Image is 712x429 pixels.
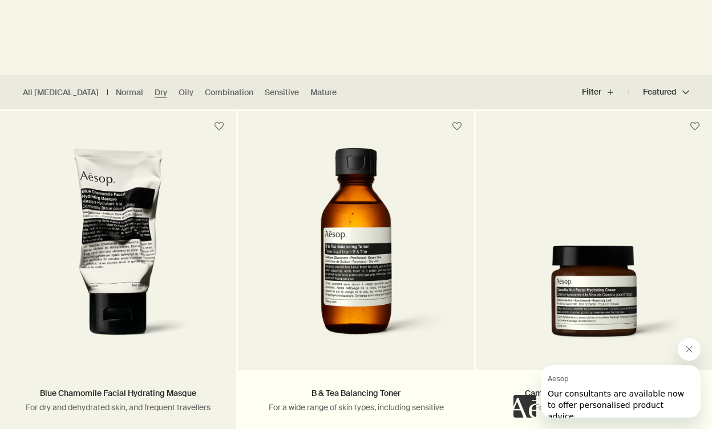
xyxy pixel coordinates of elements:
[255,148,457,353] img: B & Tea Balancing Toner in amber glass bottle
[476,142,712,370] a: Camellia Nut Facial Hydrating Cream in amber glass jar
[209,116,229,137] button: Save to cabinet
[155,87,167,98] a: Dry
[513,338,701,418] div: Aesop says "Our consultants are available now to offer personalised product advice.". Open messag...
[17,148,219,353] img: Blue Chamomile Facial Hydrating Masque in 60ml tube.
[493,402,695,412] p: For normal, dry and sensitive skin
[179,87,193,98] a: Oily
[685,116,705,137] button: Save to cabinet
[238,142,474,370] a: B & Tea Balancing Toner in amber glass bottle
[17,402,219,412] p: For dry and dehydrated skin, and frequent travellers
[23,87,99,98] a: All [MEDICAL_DATA]
[205,87,253,98] a: Combination
[116,87,143,98] a: Normal
[311,388,400,398] a: B & Tea Balancing Toner
[582,79,629,106] button: Filter
[40,388,196,398] a: Blue Chamomile Facial Hydrating Masque
[255,402,457,412] p: For a wide range of skin types, including sensitive
[447,116,467,137] button: Save to cabinet
[7,24,143,56] span: Our consultants are available now to offer personalised product advice.
[493,246,695,353] img: Camellia Nut Facial Hydrating Cream in amber glass jar
[310,87,337,98] a: Mature
[513,395,536,418] iframe: no content
[678,338,701,361] iframe: Close message from Aesop
[265,87,299,98] a: Sensitive
[629,79,689,106] button: Featured
[541,365,701,418] iframe: Message from Aesop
